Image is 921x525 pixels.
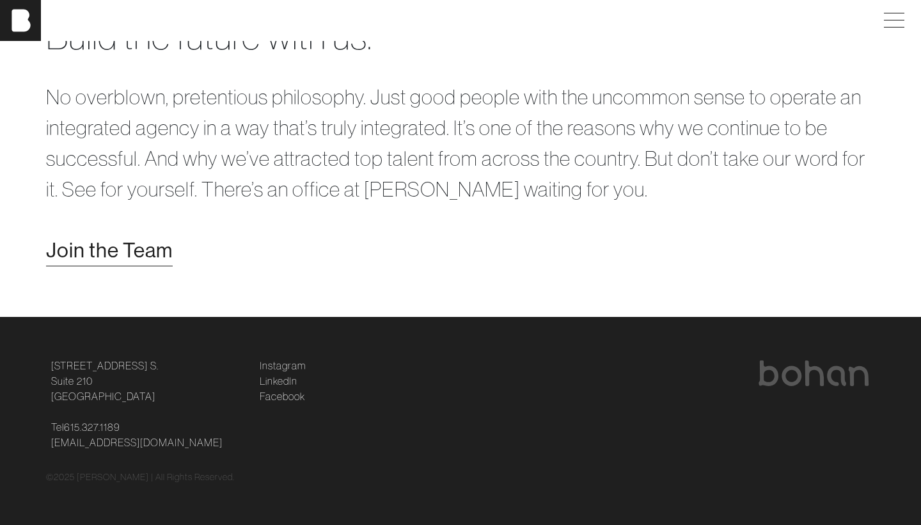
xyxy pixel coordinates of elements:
[64,419,120,435] a: 615.327.1189
[51,358,159,404] a: [STREET_ADDRESS] S.Suite 210[GEOGRAPHIC_DATA]
[51,419,244,450] p: Tel
[46,471,875,484] div: © 2025
[757,360,870,386] img: bohan logo
[77,471,235,484] p: [PERSON_NAME] | All Rights Reserved.
[46,81,875,204] p: No overblown, pretentious philosophy. Just good people with the uncommon sense to operate an inte...
[46,235,173,266] a: Join the Team
[260,389,305,404] a: Facebook
[260,358,306,373] a: Instagram
[51,435,223,450] a: [EMAIL_ADDRESS][DOMAIN_NAME]
[260,373,297,389] a: LinkedIn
